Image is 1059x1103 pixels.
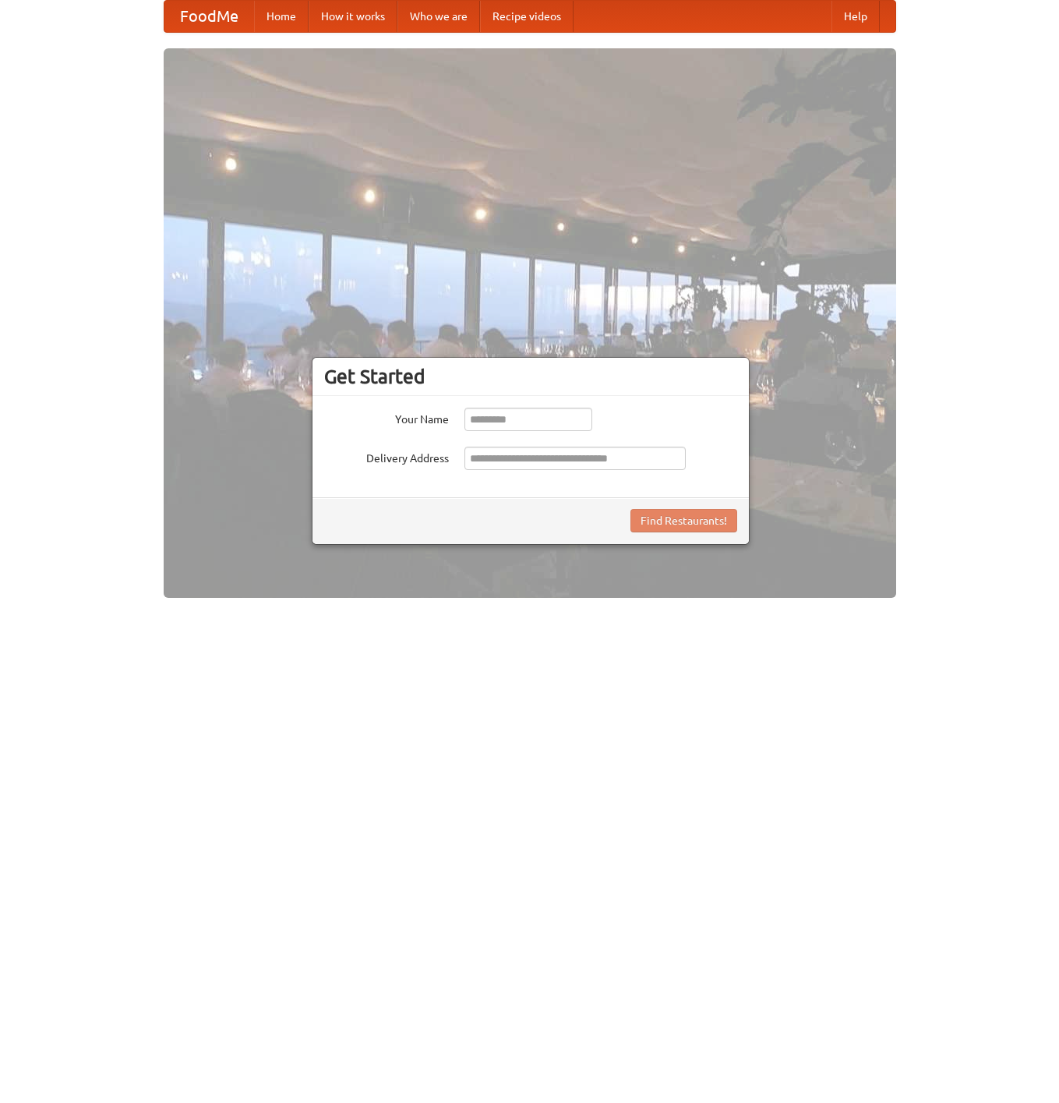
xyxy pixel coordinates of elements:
[831,1,880,32] a: Help
[397,1,480,32] a: Who we are
[324,408,449,427] label: Your Name
[309,1,397,32] a: How it works
[324,447,449,466] label: Delivery Address
[254,1,309,32] a: Home
[324,365,737,388] h3: Get Started
[164,1,254,32] a: FoodMe
[630,509,737,532] button: Find Restaurants!
[480,1,574,32] a: Recipe videos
